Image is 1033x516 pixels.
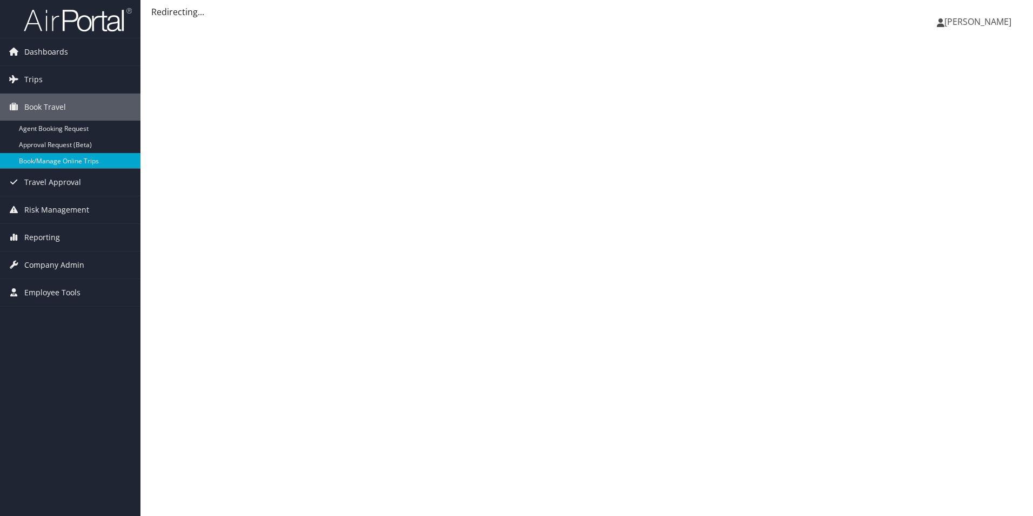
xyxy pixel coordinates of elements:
a: [PERSON_NAME] [937,5,1022,38]
div: Redirecting... [151,5,1022,18]
span: Book Travel [24,94,66,121]
span: Company Admin [24,252,84,279]
span: Trips [24,66,43,93]
span: Employee Tools [24,279,81,306]
img: airportal-logo.png [24,7,132,32]
span: Dashboards [24,38,68,65]
span: Reporting [24,224,60,251]
span: Risk Management [24,196,89,223]
span: Travel Approval [24,169,81,196]
span: [PERSON_NAME] [944,16,1011,28]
